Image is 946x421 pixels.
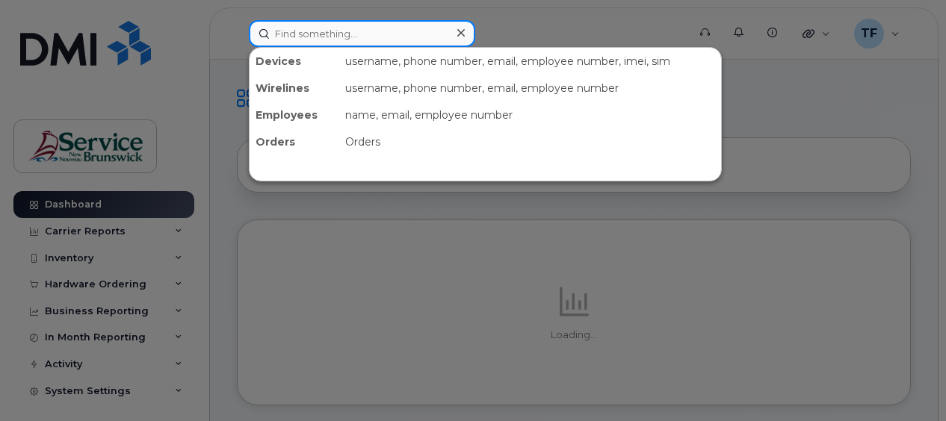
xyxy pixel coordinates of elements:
div: Wirelines [250,75,339,102]
div: username, phone number, email, employee number, imei, sim [339,48,721,75]
div: username, phone number, email, employee number [339,75,721,102]
div: name, email, employee number [339,102,721,128]
div: Orders [250,128,339,155]
div: Employees [250,102,339,128]
div: Devices [250,48,339,75]
div: Orders [339,128,721,155]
